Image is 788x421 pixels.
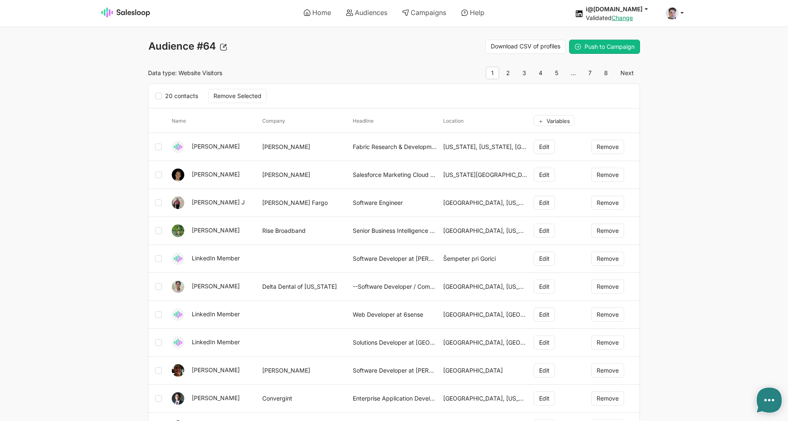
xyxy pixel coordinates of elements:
[534,115,575,126] button: Variables
[591,391,624,406] button: Remove
[440,189,530,217] td: [GEOGRAPHIC_DATA], [US_STATE], [GEOGRAPHIC_DATA]
[440,385,530,413] td: [GEOGRAPHIC_DATA], [US_STATE], [GEOGRAPHIC_DATA]
[349,133,440,161] td: Fabric Research & Development/ Sportswear
[534,280,555,294] button: Edit
[168,108,259,133] th: name
[259,357,349,385] td: [PERSON_NAME]
[208,89,267,103] button: Remove Selected
[517,67,532,79] a: 3
[591,280,624,294] button: Remove
[349,189,440,217] td: Software Engineer
[349,301,440,329] td: Web Developer at 6sense
[259,217,349,245] td: Rise Broadband
[583,67,597,79] a: 7
[259,108,349,133] th: company
[155,91,203,101] label: 20 contacts
[591,140,624,154] button: Remove
[440,217,530,245] td: [GEOGRAPHIC_DATA], [US_STATE], [GEOGRAPHIC_DATA]
[440,108,530,133] th: location
[486,67,499,79] span: 1
[591,363,624,378] button: Remove
[192,171,240,178] a: [PERSON_NAME]
[192,394,240,401] a: [PERSON_NAME]
[259,189,349,217] td: [PERSON_NAME] Fargo
[534,391,555,406] button: Edit
[599,67,613,79] a: 8
[168,245,259,273] td: LinkedIn Member
[192,199,245,206] a: [PERSON_NAME] J
[534,196,555,210] button: Edit
[591,335,624,350] button: Remove
[547,118,570,124] span: Variables
[569,40,640,54] button: Push to Campaign
[501,67,515,79] a: 2
[586,5,656,13] button: i@[DOMAIN_NAME]
[485,40,566,54] a: Download CSV of profiles
[455,5,490,20] a: Help
[585,43,635,50] span: Push to Campaign
[349,357,440,385] td: Software Developer at [PERSON_NAME]
[349,108,440,133] th: headline
[534,168,555,182] button: Edit
[550,67,564,79] a: 5
[192,227,240,234] a: [PERSON_NAME]
[259,161,349,189] td: [PERSON_NAME]
[534,308,555,322] button: Edit
[259,273,349,301] td: Delta Dental of [US_STATE]
[168,301,259,329] td: LinkedIn Member
[259,133,349,161] td: [PERSON_NAME]
[440,245,530,273] td: Šempeter pri Gorici
[148,69,389,77] p: Data type: Website Visitors
[440,329,530,357] td: [GEOGRAPHIC_DATA], [GEOGRAPHIC_DATA]
[591,252,624,266] button: Remove
[192,143,240,150] a: [PERSON_NAME]
[615,67,639,79] a: Next
[349,245,440,273] td: Software Developer at [PERSON_NAME]
[192,366,240,373] a: [PERSON_NAME]
[440,273,530,301] td: [GEOGRAPHIC_DATA], [US_STATE], [GEOGRAPHIC_DATA]
[591,196,624,210] button: Remove
[168,329,259,357] td: LinkedIn Member
[259,385,349,413] td: Convergint
[349,217,440,245] td: Senior Business Intelligence Developer
[591,168,624,182] button: Remove
[440,161,530,189] td: [US_STATE][GEOGRAPHIC_DATA]
[565,67,581,79] span: …
[534,140,555,154] button: Edit
[440,133,530,161] td: [US_STATE], [US_STATE], [GEOGRAPHIC_DATA]
[591,224,624,238] button: Remove
[534,363,555,378] button: Edit
[349,329,440,357] td: Solutions Developer at [GEOGRAPHIC_DATA]
[192,282,240,290] a: [PERSON_NAME]
[396,5,452,20] a: Campaigns
[440,301,530,329] td: [GEOGRAPHIC_DATA], [GEOGRAPHIC_DATA]
[440,357,530,385] td: [GEOGRAPHIC_DATA]
[534,252,555,266] button: Edit
[586,14,656,22] div: Validated
[612,14,633,21] a: Change
[148,40,216,53] span: Audience #64
[298,5,337,20] a: Home
[591,308,624,322] button: Remove
[349,273,440,301] td: --Software Developer / Computer Information Systems Graduate from [GEOGRAPHIC_DATA]
[533,67,548,79] a: 4
[340,5,393,20] a: Audiences
[349,385,440,413] td: Enterprise Application Developer at Convergint
[349,161,440,189] td: Salesforce Marketing Cloud Developer
[101,8,151,18] img: Salesloop
[534,335,555,350] button: Edit
[534,224,555,238] button: Edit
